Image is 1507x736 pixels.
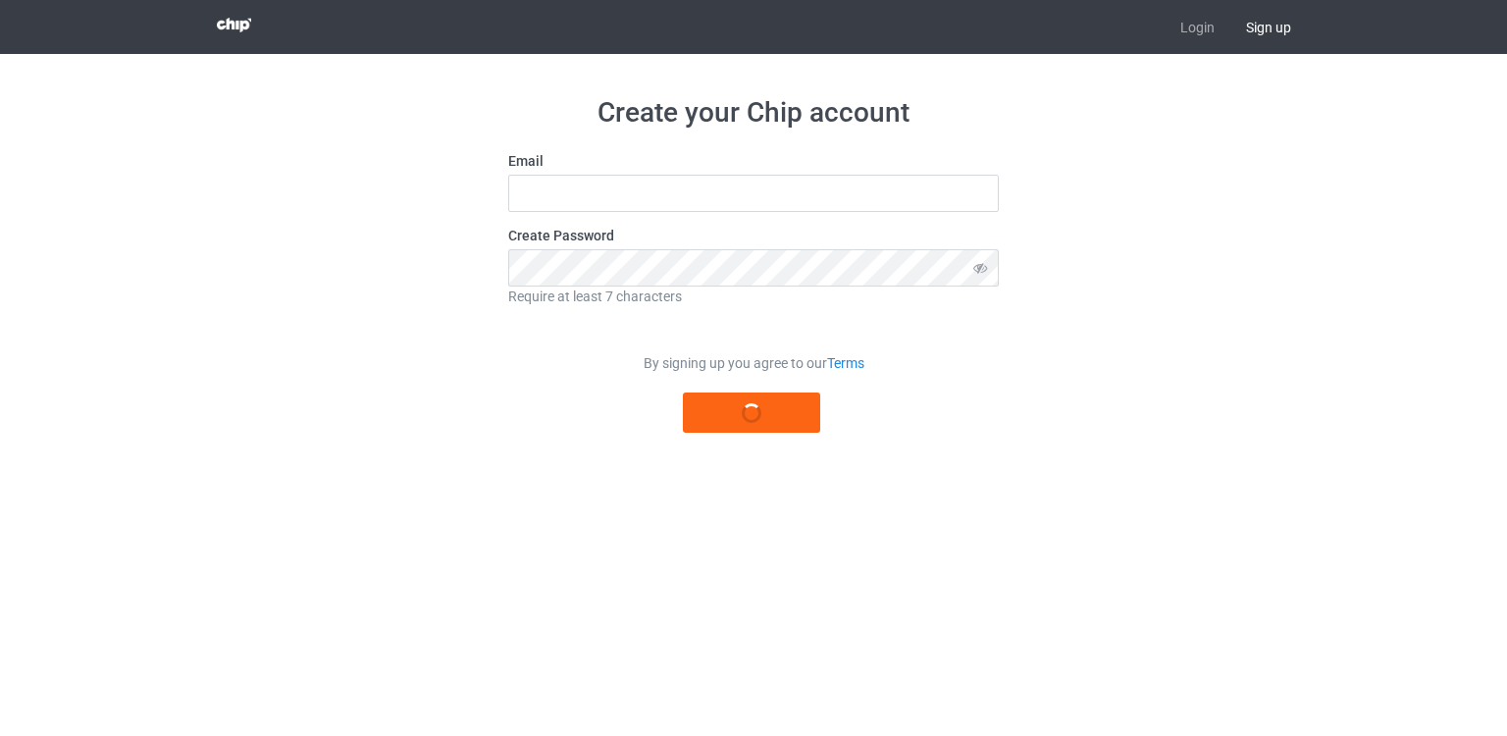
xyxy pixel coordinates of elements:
[508,151,999,171] label: Email
[683,393,820,433] button: Register
[508,353,999,373] div: By signing up you agree to our
[508,95,999,131] h1: Create your Chip account
[827,355,864,371] a: Terms
[508,226,999,245] label: Create Password
[217,18,251,32] img: 3d383065fc803cdd16c62507c020ddf8.png
[508,287,999,306] div: Require at least 7 characters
